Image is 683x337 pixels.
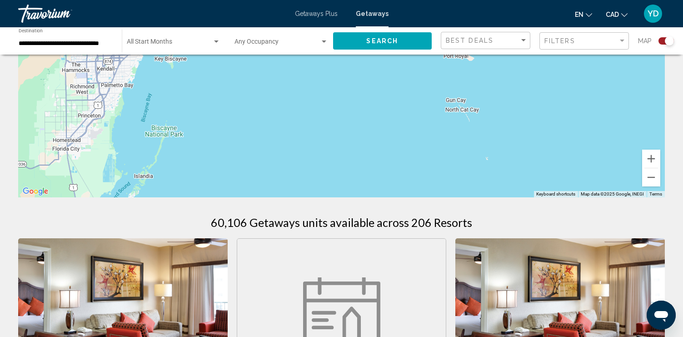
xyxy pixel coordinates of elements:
[581,191,644,196] span: Map data ©2025 Google, INEGI
[18,5,286,23] a: Travorium
[642,168,660,186] button: Zoom out
[649,191,662,196] a: Terms
[446,37,494,44] span: Best Deals
[575,8,592,21] button: Change language
[356,10,389,17] a: Getaways
[641,4,665,23] button: User Menu
[638,35,652,47] span: Map
[539,32,629,50] button: Filter
[648,9,659,18] span: YD
[295,10,338,17] a: Getaways Plus
[606,8,628,21] button: Change currency
[333,32,432,49] button: Search
[606,11,619,18] span: CAD
[642,150,660,168] button: Zoom in
[446,37,528,45] mat-select: Sort by
[536,191,575,197] button: Keyboard shortcuts
[647,301,676,330] iframe: Button to launch messaging window
[575,11,583,18] span: en
[544,37,575,45] span: Filters
[366,38,398,45] span: Search
[211,216,472,229] h1: 60,106 Getaways units available across 206 Resorts
[20,186,50,197] a: Open this area in Google Maps (opens a new window)
[20,186,50,197] img: Google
